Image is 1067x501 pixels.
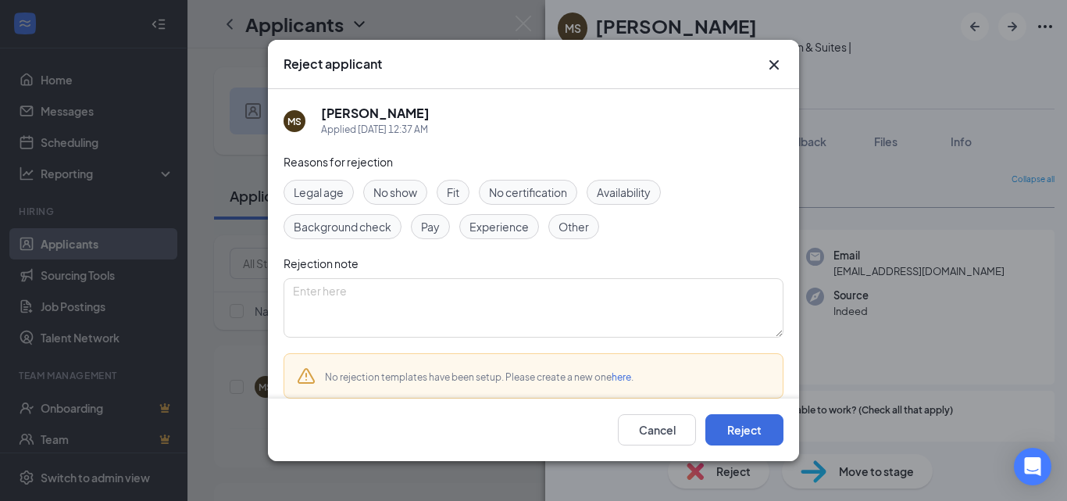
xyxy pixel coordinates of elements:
a: here [612,371,631,383]
button: Reject [705,414,783,446]
div: Applied [DATE] 12:37 AM [321,122,430,138]
span: No certification [489,184,567,201]
span: Legal age [294,184,344,201]
span: Fit [447,184,459,201]
svg: Cross [765,55,783,74]
svg: Warning [297,367,316,385]
h3: Reject applicant [284,55,382,73]
span: Reasons for rejection [284,155,393,169]
span: No rejection templates have been setup. Please create a new one . [325,371,633,383]
span: Background check [294,218,391,235]
h5: [PERSON_NAME] [321,105,430,122]
div: MS [287,115,302,128]
span: No show [373,184,417,201]
span: Other [558,218,589,235]
button: Close [765,55,783,74]
span: Experience [469,218,529,235]
span: Rejection note [284,256,359,270]
span: Availability [597,184,651,201]
button: Cancel [618,414,696,446]
div: Open Intercom Messenger [1014,448,1051,485]
span: Pay [421,218,440,235]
